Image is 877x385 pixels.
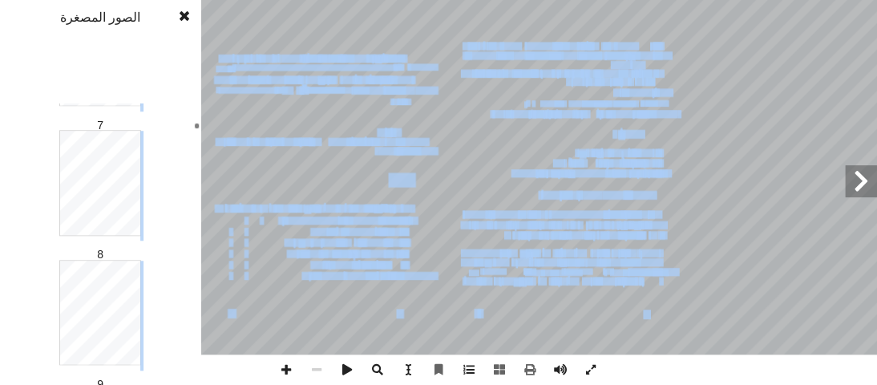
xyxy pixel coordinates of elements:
[97,119,103,132] font: 7
[454,355,484,385] span: جدول المحتويات
[515,355,545,385] span: مطبعة
[332,355,362,385] span: التشغيل التلقائي
[423,355,454,385] span: إشارة مرجعية
[301,355,332,385] span: التصغير
[97,248,103,261] font: 8
[362,355,393,385] span: يبحث
[271,355,301,385] span: تكبير
[393,355,423,385] span: حدد الأداة
[484,355,515,385] span: الصفحات
[545,355,576,385] span: صوت
[576,355,606,385] span: تبديل ملء الشاشة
